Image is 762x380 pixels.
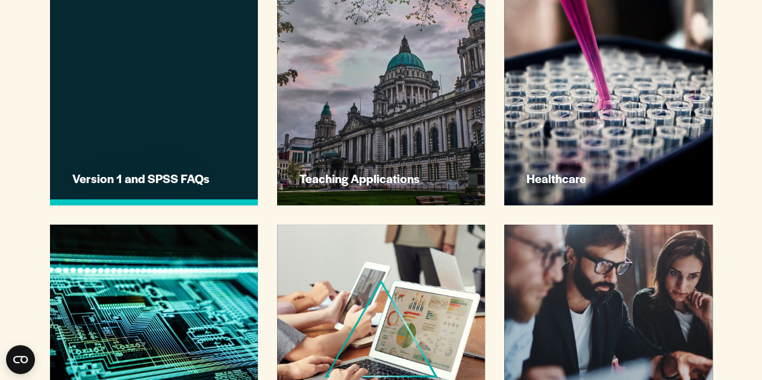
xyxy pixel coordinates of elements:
h3: Teaching Applications [299,170,466,186]
button: Open CMP widget [6,345,35,374]
h3: Healthcare [526,170,693,186]
h3: Version 1 and SPSS FAQs [72,170,239,186]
